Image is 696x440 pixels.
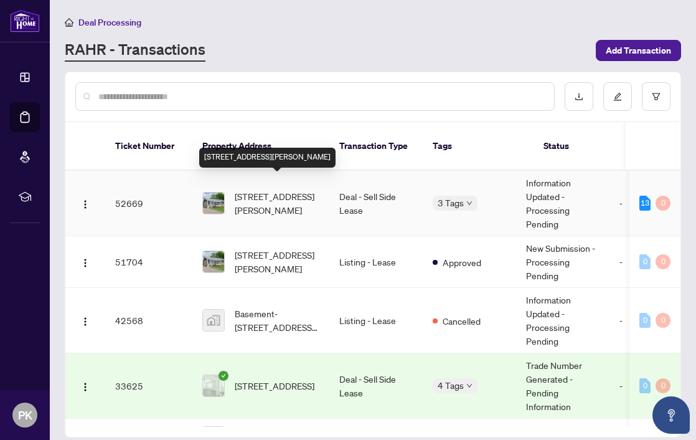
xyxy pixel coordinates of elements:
[652,92,661,101] span: filter
[80,317,90,327] img: Logo
[443,256,481,269] span: Approved
[534,122,627,171] th: Status
[65,18,73,27] span: home
[105,288,192,353] td: 42568
[203,193,224,214] img: thumbnail-img
[329,122,423,171] th: Transaction Type
[639,254,651,269] div: 0
[596,40,681,61] button: Add Transaction
[75,193,95,213] button: Logo
[606,41,671,60] span: Add Transaction
[105,353,192,419] td: 33625
[329,236,423,288] td: Listing - Lease
[10,9,40,32] img: logo
[656,313,670,328] div: 0
[75,310,95,330] button: Logo
[443,314,481,328] span: Cancelled
[466,200,473,206] span: down
[516,288,609,353] td: Information Updated - Processing Pending
[423,122,534,171] th: Tags
[80,258,90,268] img: Logo
[656,378,670,393] div: 0
[105,171,192,236] td: 52669
[639,313,651,328] div: 0
[105,236,192,288] td: 51704
[105,122,192,171] th: Ticket Number
[516,236,609,288] td: New Submission - Processing Pending
[656,196,670,211] div: 0
[613,92,622,101] span: edit
[639,196,651,211] div: 13
[575,92,583,101] span: download
[78,17,141,28] span: Deal Processing
[235,307,319,334] span: Basement-[STREET_ADDRESS][PERSON_NAME]
[235,248,319,275] span: [STREET_ADDRESS][PERSON_NAME]
[656,254,670,269] div: 0
[603,82,632,111] button: edit
[329,288,423,353] td: Listing - Lease
[516,353,609,419] td: Trade Number Generated - Pending Information
[642,82,670,111] button: filter
[80,382,90,392] img: Logo
[438,196,464,210] span: 3 Tags
[235,379,314,393] span: [STREET_ADDRESS]
[203,375,224,396] img: thumbnail-img
[65,39,205,62] a: RAHR - Transactions
[438,378,464,393] span: 4 Tags
[609,236,684,288] td: -
[192,122,329,171] th: Property Address
[329,353,423,419] td: Deal - Sell Side Lease
[609,353,684,419] td: -
[235,189,319,217] span: [STREET_ADDRESS][PERSON_NAME]
[639,378,651,393] div: 0
[18,406,32,424] span: PK
[203,310,224,331] img: thumbnail-img
[199,148,336,168] div: [STREET_ADDRESS][PERSON_NAME]
[75,376,95,396] button: Logo
[329,171,423,236] td: Deal - Sell Side Lease
[203,251,224,272] img: thumbnail-img
[219,371,228,381] span: check-circle
[609,288,684,353] td: -
[609,171,684,236] td: -
[466,383,473,389] span: down
[80,199,90,209] img: Logo
[652,396,690,434] button: Open asap
[565,82,593,111] button: download
[516,171,609,236] td: Information Updated - Processing Pending
[75,252,95,272] button: Logo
